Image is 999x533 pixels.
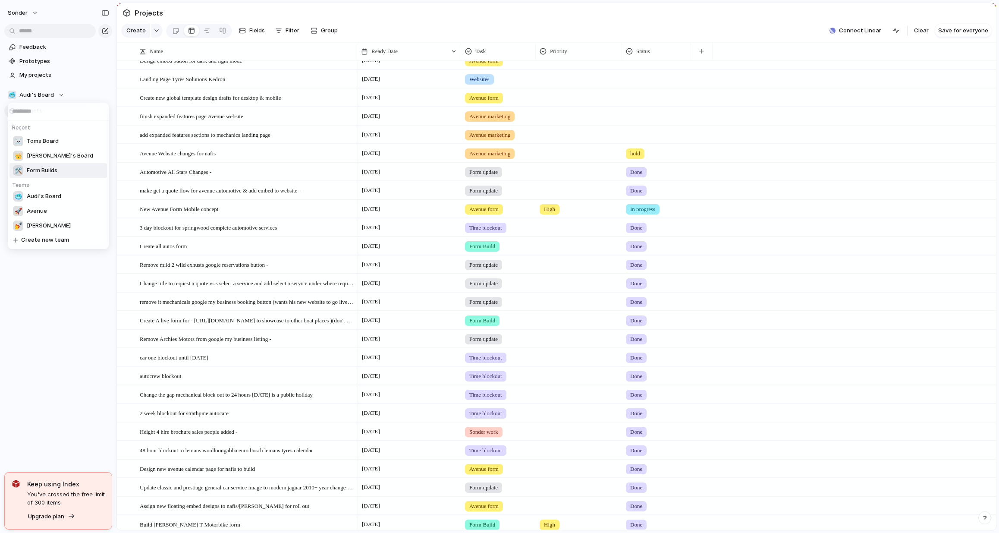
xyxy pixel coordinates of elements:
span: Toms Board [27,137,59,145]
div: 💅 [13,221,23,231]
span: Audi's Board [27,192,61,201]
span: [PERSON_NAME]'s Board [27,151,93,160]
div: 🚀 [13,206,23,216]
h5: Teams [9,178,110,189]
div: 👑 [13,151,23,161]
div: ☠️ [13,136,23,146]
span: [PERSON_NAME] [27,221,71,230]
div: 🛠️ [13,165,23,176]
h5: Recent [9,120,110,132]
span: Form Builds [27,166,57,175]
span: Avenue [27,207,47,215]
div: 🥶 [13,191,23,202]
span: Create new team [21,236,69,244]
